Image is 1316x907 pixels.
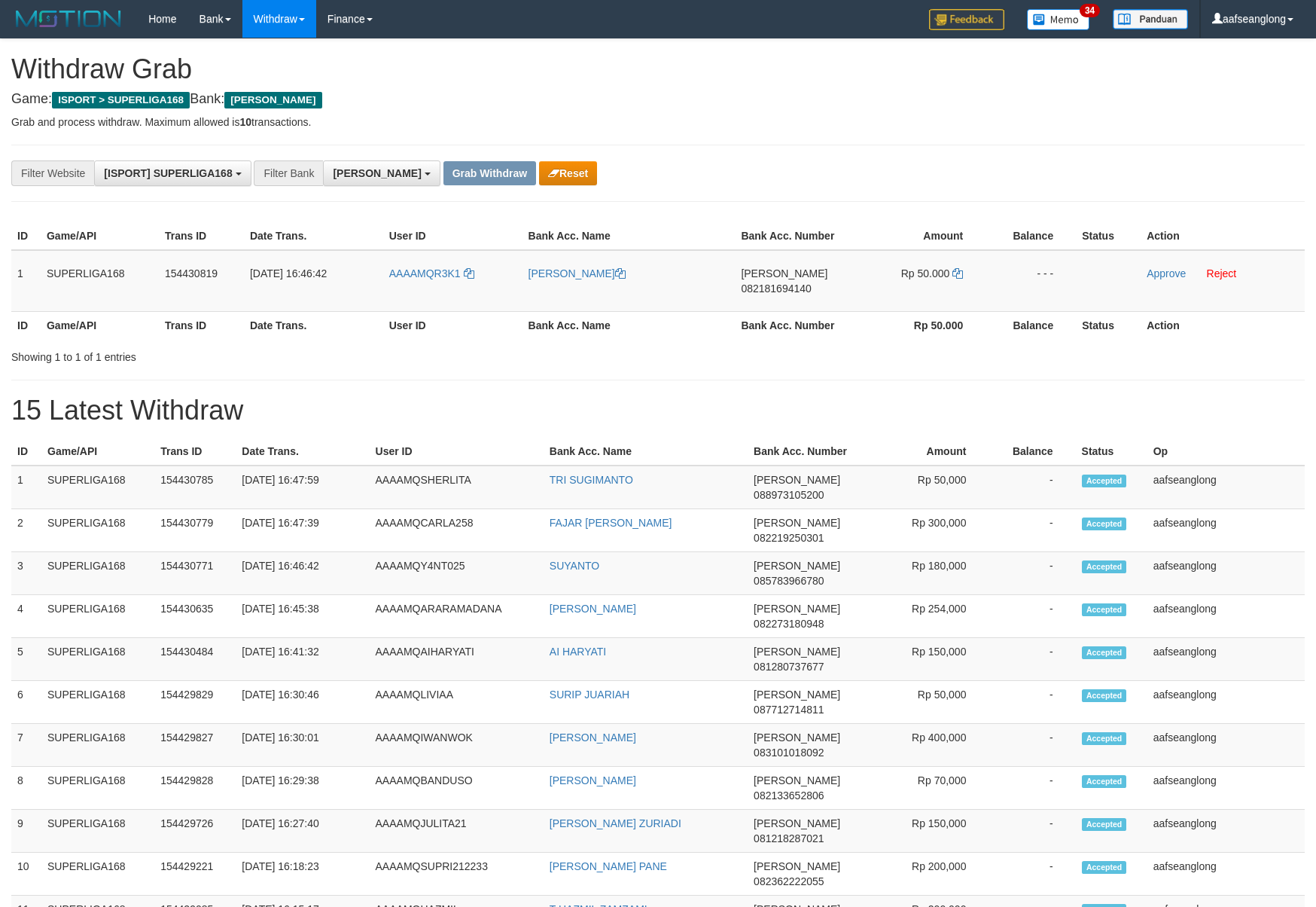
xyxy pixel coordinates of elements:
[11,311,41,339] th: ID
[735,311,849,339] th: Bank Acc. Number
[544,438,748,466] th: Bank Acc. Name
[383,222,522,250] th: User ID
[754,532,824,544] span: Copy 082219250301 to clipboard
[929,9,1004,30] img: Feedback.jpg
[550,774,636,786] a: [PERSON_NAME]
[383,311,522,339] th: User ID
[1147,552,1305,595] td: aafseanglong
[244,222,383,250] th: Date Trans.
[1082,818,1127,831] span: Accepted
[989,438,1075,466] th: Balance
[1082,518,1127,530] span: Accepted
[239,116,251,128] strong: 10
[754,747,824,759] span: Copy 083101018092 to clipboard
[522,222,736,250] th: Bank Acc. Name
[550,560,599,572] a: SUYANTO
[11,810,41,853] td: 9
[236,638,369,681] td: [DATE] 16:41:32
[989,509,1075,552] td: -
[165,267,218,279] span: 154430819
[236,810,369,853] td: [DATE] 16:27:40
[154,595,236,638] td: 154430635
[154,767,236,810] td: 154429828
[989,638,1075,681] td: -
[952,267,963,279] a: Copy 50000 to clipboard
[1147,681,1305,724] td: aafseanglong
[1082,775,1127,788] span: Accepted
[236,767,369,810] td: [DATE] 16:29:38
[858,466,989,509] td: Rp 50,000
[370,552,544,595] td: AAAAMQY4NT025
[250,267,327,279] span: [DATE] 16:46:42
[11,92,1305,107] h4: Game: Bank:
[370,509,544,552] td: AAAAMQCARLA258
[11,395,1305,426] h1: 15 Latest Withdraw
[244,311,383,339] th: Date Trans.
[389,267,474,279] a: AAAAMQR3K1
[11,853,41,896] td: 10
[539,161,597,185] button: Reset
[1076,438,1147,466] th: Status
[754,875,824,887] span: Copy 082362222055 to clipboard
[989,810,1075,853] td: -
[550,860,667,872] a: [PERSON_NAME] PANE
[11,509,41,552] td: 2
[236,438,369,466] th: Date Trans.
[989,767,1075,810] td: -
[370,466,544,509] td: AAAAMQSHERLITA
[41,638,154,681] td: SUPERLIGA168
[858,724,989,767] td: Rp 400,000
[1082,646,1127,659] span: Accepted
[1147,438,1305,466] th: Op
[754,646,840,658] span: [PERSON_NAME]
[389,267,461,279] span: AAAAMQR3K1
[370,767,544,810] td: AAAAMQBANDUSO
[522,311,736,339] th: Bank Acc. Name
[254,160,323,186] div: Filter Bank
[11,552,41,595] td: 3
[741,267,827,279] span: [PERSON_NAME]
[41,438,154,466] th: Game/API
[41,552,154,595] td: SUPERLIGA168
[1082,732,1127,745] span: Accepted
[550,646,606,658] a: AI HARYATI
[550,474,633,486] a: TRI SUGIMANTO
[41,681,154,724] td: SUPERLIGA168
[11,681,41,724] td: 6
[849,222,985,250] th: Amount
[236,724,369,767] td: [DATE] 16:30:01
[985,311,1076,339] th: Balance
[1147,853,1305,896] td: aafseanglong
[159,222,244,250] th: Trans ID
[41,767,154,810] td: SUPERLIGA168
[41,466,154,509] td: SUPERLIGA168
[323,160,440,186] button: [PERSON_NAME]
[11,8,126,30] img: MOTION_logo.png
[1076,311,1141,339] th: Status
[236,466,369,509] td: [DATE] 16:47:59
[236,681,369,724] td: [DATE] 16:30:46
[11,344,537,365] div: Showing 1 to 1 of 1 entries
[754,603,840,615] span: [PERSON_NAME]
[236,509,369,552] td: [DATE] 16:47:39
[41,810,154,853] td: SUPERLIGA168
[370,853,544,896] td: AAAAMQSUPRI212233
[443,161,536,185] button: Grab Withdraw
[11,160,94,186] div: Filter Website
[370,595,544,638] td: AAAAMQARARAMADANA
[154,438,236,466] th: Trans ID
[550,517,672,529] a: FAJAR [PERSON_NAME]
[41,724,154,767] td: SUPERLIGA168
[11,767,41,810] td: 8
[989,595,1075,638] td: -
[985,250,1076,312] td: - - -
[901,267,950,279] span: Rp 50.000
[1113,9,1188,29] img: panduan.png
[1147,638,1305,681] td: aafseanglong
[754,618,824,630] span: Copy 082273180948 to clipboard
[11,222,41,250] th: ID
[41,853,154,896] td: SUPERLIGA168
[236,595,369,638] td: [DATE] 16:45:38
[1147,466,1305,509] td: aafseanglong
[858,810,989,853] td: Rp 150,000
